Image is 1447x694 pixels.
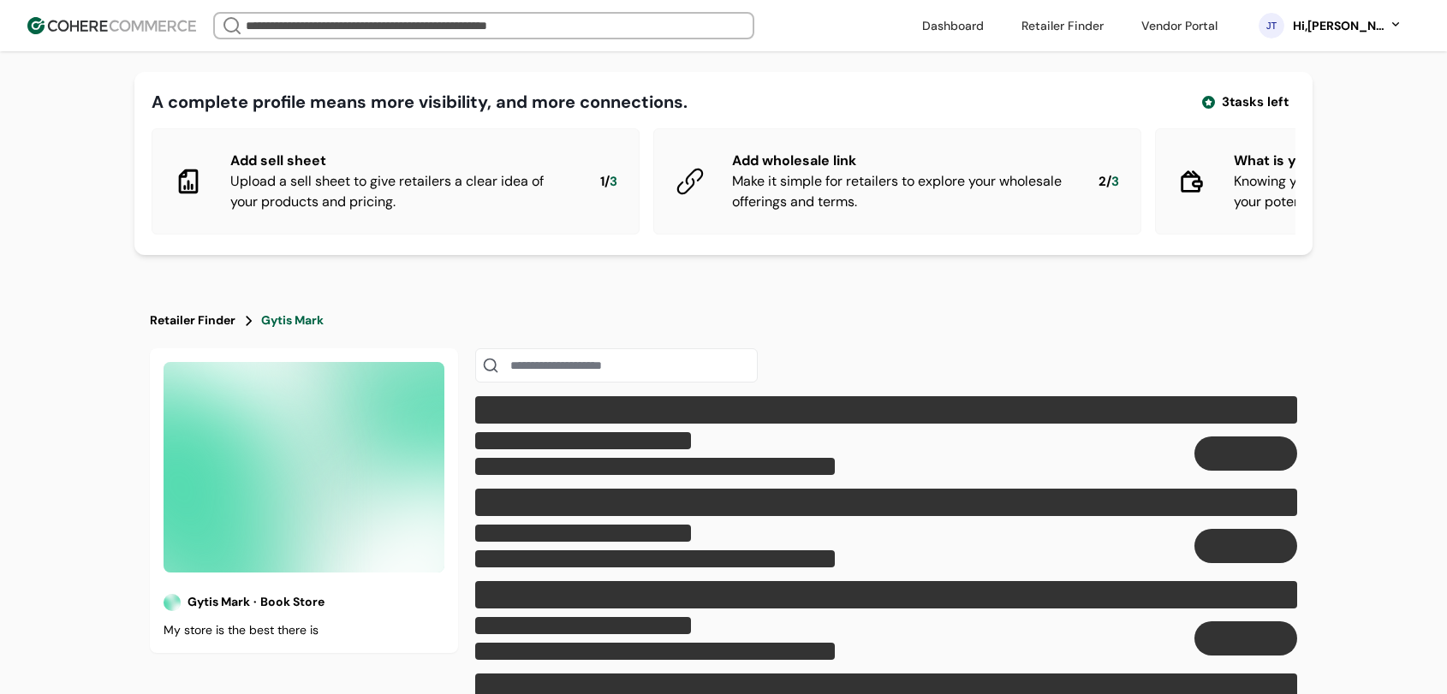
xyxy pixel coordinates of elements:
[27,17,196,34] img: Cohere Logo
[604,172,610,192] span: /
[732,171,1071,212] div: Make it simple for retailers to explore your wholesale offerings and terms.
[188,593,250,611] div: Gytis Mark
[1222,92,1289,112] span: 3 tasks left
[610,172,617,192] span: 3
[732,151,1071,171] div: Add wholesale link
[1111,172,1119,192] span: 3
[261,311,324,329] div: Gytis Mark
[150,301,324,340] nav: breadcrumb
[1291,17,1385,35] div: Hi, [PERSON_NAME]
[230,151,573,171] div: Add sell sheet
[230,171,573,212] div: Upload a sell sheet to give retailers a clear idea of your products and pricing.
[253,593,257,611] span: ·
[1099,172,1106,192] span: 2
[1291,17,1402,35] button: Hi,[PERSON_NAME]
[1106,172,1111,192] span: /
[164,621,444,639] div: My store is the best there is
[152,89,688,115] div: A complete profile means more visibility, and more connections.
[600,172,604,192] span: 1
[260,593,325,611] div: Book Store
[150,311,235,329] a: Retailer Finder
